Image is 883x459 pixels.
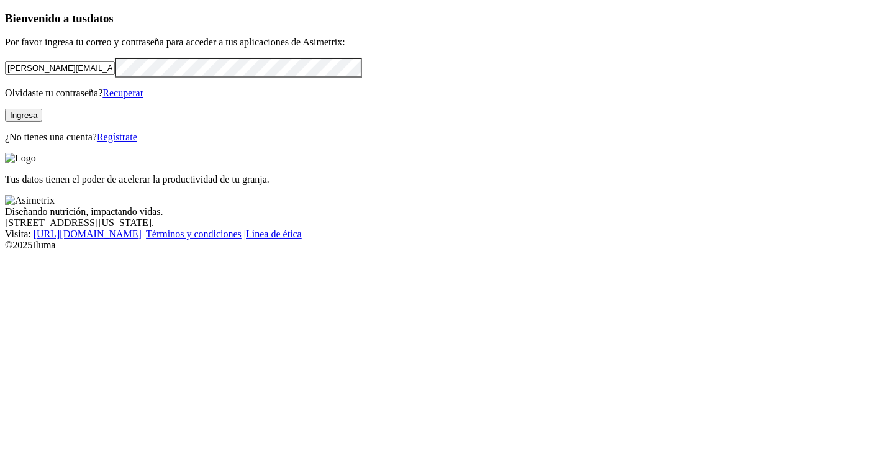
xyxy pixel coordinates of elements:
div: Visita : | | [5,229,878,240]
span: datos [87,12,114,25]
a: Términos y condiciones [146,229,242,239]
h3: Bienvenido a tus [5,12,878,25]
p: ¿No tienes una cuenta? [5,132,878,143]
p: Por favor ingresa tu correo y contraseña para acceder a tus aplicaciones de Asimetrix: [5,37,878,48]
a: Línea de ética [246,229,302,239]
button: Ingresa [5,109,42,122]
input: Tu correo [5,61,115,75]
div: [STREET_ADDRESS][US_STATE]. [5,217,878,229]
div: Diseñando nutrición, impactando vidas. [5,206,878,217]
img: Logo [5,153,36,164]
a: Regístrate [97,132,137,142]
p: Tus datos tienen el poder de acelerar la productividad de tu granja. [5,174,878,185]
p: Olvidaste tu contraseña? [5,88,878,99]
div: © 2025 Iluma [5,240,878,251]
a: [URL][DOMAIN_NAME] [34,229,142,239]
a: Recuperar [102,88,143,98]
img: Asimetrix [5,195,55,206]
